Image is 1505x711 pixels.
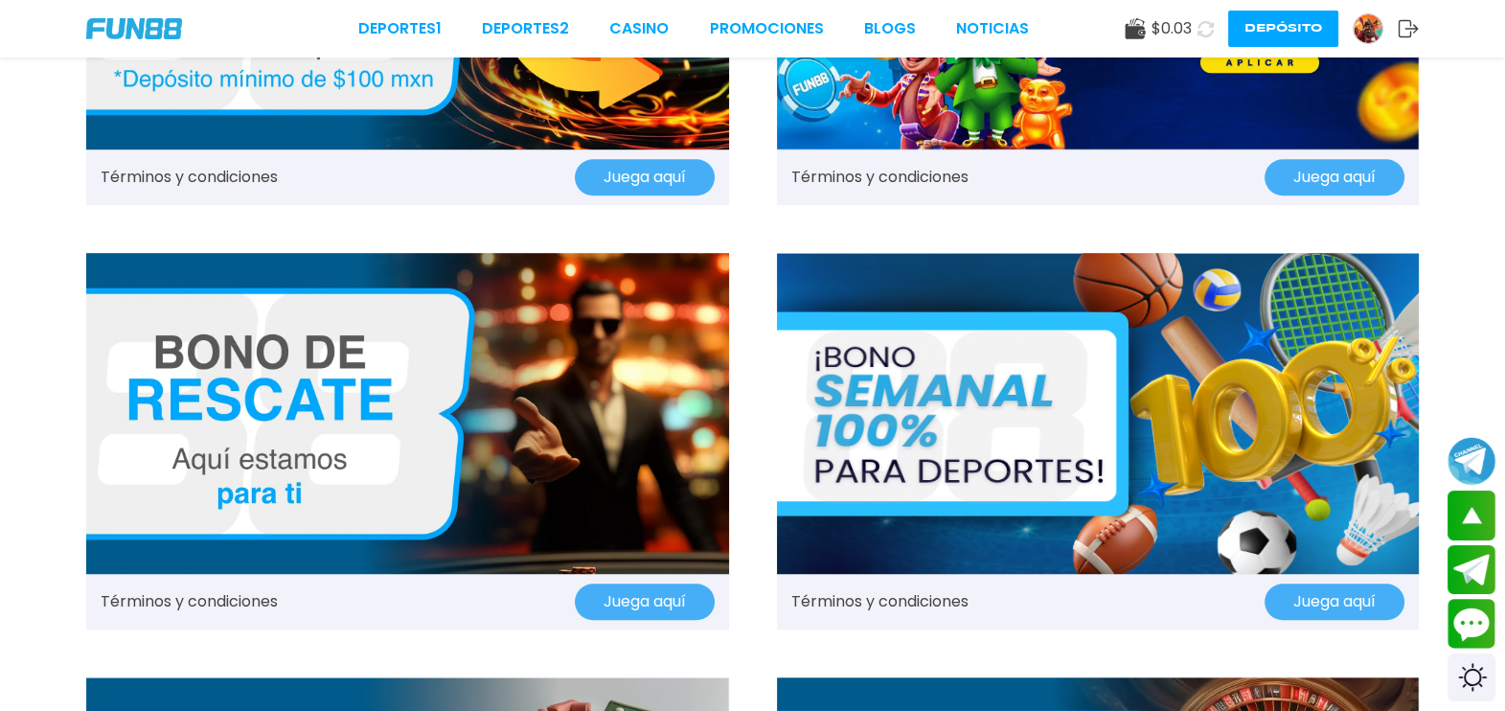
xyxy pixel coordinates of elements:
[710,17,824,40] a: Promociones
[86,18,182,39] img: Company Logo
[791,590,969,613] a: Términos y condiciones
[609,17,669,40] a: CASINO
[1265,584,1404,620] button: Juega aquí
[1448,491,1495,540] button: scroll up
[1448,436,1495,486] button: Join telegram channel
[791,166,969,189] a: Términos y condiciones
[1228,11,1338,47] button: Depósito
[1353,13,1398,44] a: Avatar
[864,17,916,40] a: BLOGS
[1448,545,1495,595] button: Join telegram
[1152,17,1192,40] span: $ 0.03
[101,166,278,189] a: Términos y condiciones
[101,590,278,613] a: Términos y condiciones
[1354,14,1382,43] img: Avatar
[482,17,569,40] a: Deportes2
[358,17,442,40] a: Deportes1
[575,584,715,620] button: Juega aquí
[1448,599,1495,649] button: Contact customer service
[777,253,1420,574] img: Promo Banner
[956,17,1029,40] a: NOTICIAS
[575,159,715,195] button: Juega aquí
[86,253,729,574] img: Promo Banner
[1448,654,1495,701] div: Switch theme
[1265,159,1404,195] button: Juega aquí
